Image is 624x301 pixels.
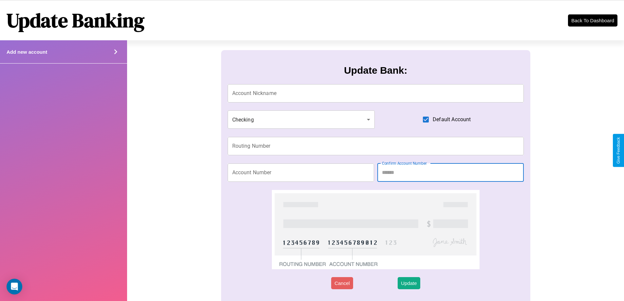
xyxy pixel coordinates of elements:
[398,277,420,289] button: Update
[616,137,621,164] div: Give Feedback
[331,277,353,289] button: Cancel
[344,65,407,76] h3: Update Bank:
[272,190,479,269] img: check
[382,160,427,166] label: Confirm Account Number
[433,116,471,123] span: Default Account
[228,110,375,129] div: Checking
[7,7,144,34] h1: Update Banking
[7,49,47,55] h4: Add new account
[568,14,617,27] button: Back To Dashboard
[7,279,22,294] div: Open Intercom Messenger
